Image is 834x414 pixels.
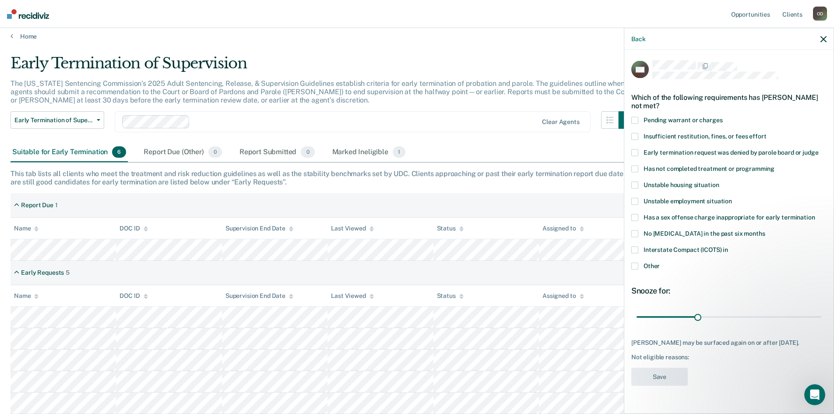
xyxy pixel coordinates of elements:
[120,292,148,300] div: DOC ID
[804,384,825,405] iframe: Intercom live chat
[21,202,53,209] div: Report Due
[542,118,579,126] div: Clear agents
[331,292,373,300] div: Last Viewed
[644,132,766,139] span: Insufficient restitution, fines, or fees effort
[813,7,827,21] div: O D
[631,339,827,346] div: [PERSON_NAME] may be surfaced again on or after [DATE].
[644,149,818,156] span: Early termination request was denied by parole board or judge
[208,146,222,158] span: 0
[437,225,464,232] div: Status
[14,117,93,124] span: Early Termination of Supervision
[11,143,128,162] div: Suitable for Early Termination
[644,230,765,237] span: No [MEDICAL_DATA] in the past six months
[644,246,728,253] span: Interstate Compact (ICOTS) in
[644,262,660,269] span: Other
[14,225,39,232] div: Name
[120,225,148,232] div: DOC ID
[14,292,39,300] div: Name
[644,165,774,172] span: Has not completed treatment or programming
[142,143,223,162] div: Report Due (Other)
[542,292,584,300] div: Assigned to
[7,9,49,19] img: Recidiviz
[644,181,719,188] span: Unstable housing situation
[631,368,688,386] button: Save
[393,146,405,158] span: 1
[644,197,732,204] span: Unstable employment situation
[631,354,827,361] div: Not eligible reasons:
[301,146,314,158] span: 0
[631,35,645,42] button: Back
[225,292,293,300] div: Supervision End Date
[225,225,293,232] div: Supervision End Date
[631,86,827,117] div: Which of the following requirements has [PERSON_NAME] not met?
[11,170,823,186] div: This tab lists all clients who meet the treatment and risk reduction guidelines as well as the st...
[542,225,584,232] div: Assigned to
[331,143,408,162] div: Marked Ineligible
[331,225,373,232] div: Last Viewed
[644,213,815,220] span: Has a sex offense charge inappropriate for early termination
[631,286,827,295] div: Snooze for:
[55,202,58,209] div: 1
[66,269,70,276] div: 5
[21,269,64,276] div: Early Requests
[112,146,126,158] span: 6
[11,54,636,79] div: Early Termination of Supervision
[11,32,823,40] a: Home
[437,292,464,300] div: Status
[644,116,722,123] span: Pending warrant or charges
[238,143,317,162] div: Report Submitted
[11,79,633,104] p: The [US_STATE] Sentencing Commission’s 2025 Adult Sentencing, Release, & Supervision Guidelines e...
